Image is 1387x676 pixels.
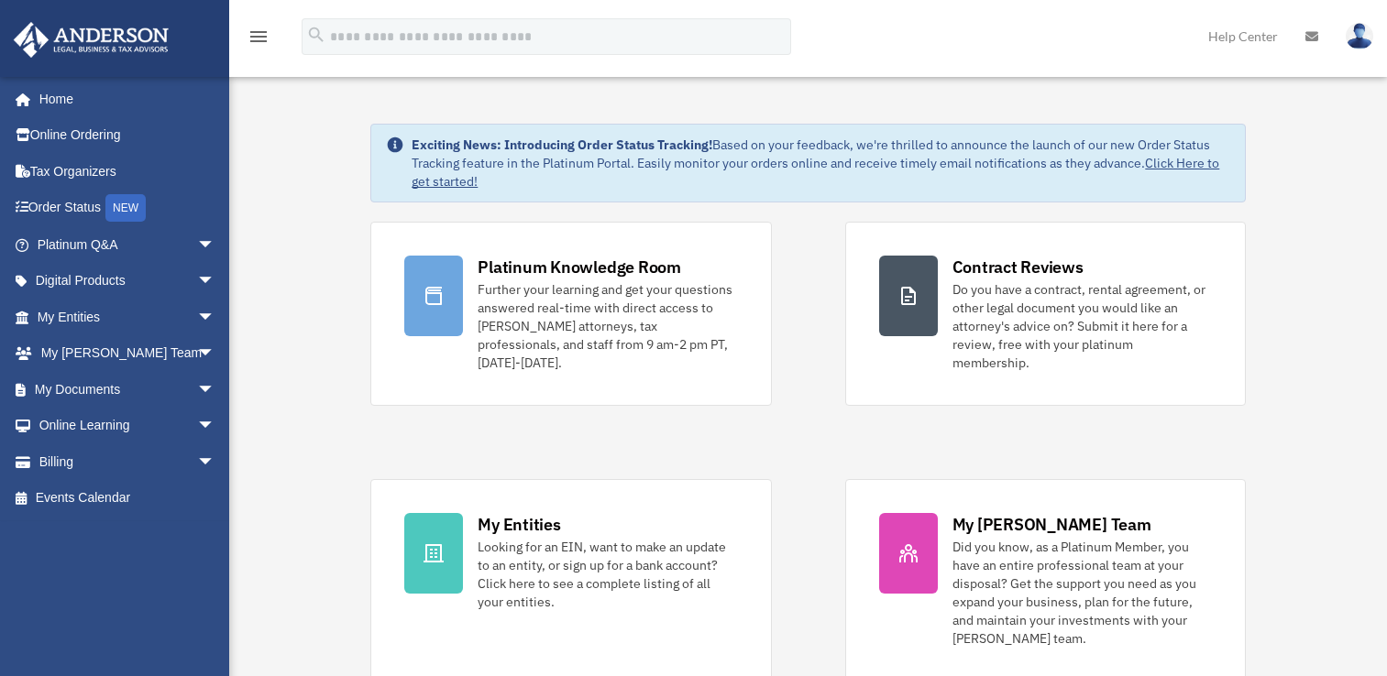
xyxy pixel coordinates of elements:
[13,443,243,480] a: Billingarrow_drop_down
[197,299,234,336] span: arrow_drop_down
[197,443,234,481] span: arrow_drop_down
[13,81,234,117] a: Home
[13,408,243,444] a: Online Learningarrow_drop_down
[197,263,234,300] span: arrow_drop_down
[13,335,243,372] a: My [PERSON_NAME] Teamarrow_drop_down
[478,538,737,611] div: Looking for an EIN, want to make an update to an entity, or sign up for a bank account? Click her...
[13,117,243,154] a: Online Ordering
[1346,23,1373,49] img: User Pic
[197,408,234,445] span: arrow_drop_down
[248,26,270,48] i: menu
[13,263,243,300] a: Digital Productsarrow_drop_down
[8,22,174,58] img: Anderson Advisors Platinum Portal
[952,256,1084,278] div: Contract Reviews
[13,226,243,263] a: Platinum Q&Aarrow_drop_down
[13,299,243,335] a: My Entitiesarrow_drop_down
[13,480,243,517] a: Events Calendar
[197,371,234,409] span: arrow_drop_down
[105,194,146,222] div: NEW
[478,513,560,536] div: My Entities
[13,153,243,190] a: Tax Organizers
[952,538,1212,648] div: Did you know, as a Platinum Member, you have an entire professional team at your disposal? Get th...
[13,371,243,408] a: My Documentsarrow_drop_down
[197,335,234,373] span: arrow_drop_down
[248,32,270,48] a: menu
[478,256,681,278] div: Platinum Knowledge Room
[478,280,737,372] div: Further your learning and get your questions answered real-time with direct access to [PERSON_NAM...
[197,226,234,264] span: arrow_drop_down
[412,155,1219,190] a: Click Here to get started!
[370,222,771,406] a: Platinum Knowledge Room Further your learning and get your questions answered real-time with dire...
[412,136,1229,191] div: Based on your feedback, we're thrilled to announce the launch of our new Order Status Tracking fe...
[845,222,1246,406] a: Contract Reviews Do you have a contract, rental agreement, or other legal document you would like...
[952,280,1212,372] div: Do you have a contract, rental agreement, or other legal document you would like an attorney's ad...
[13,190,243,227] a: Order StatusNEW
[952,513,1151,536] div: My [PERSON_NAME] Team
[412,136,712,153] strong: Exciting News: Introducing Order Status Tracking!
[306,25,326,45] i: search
